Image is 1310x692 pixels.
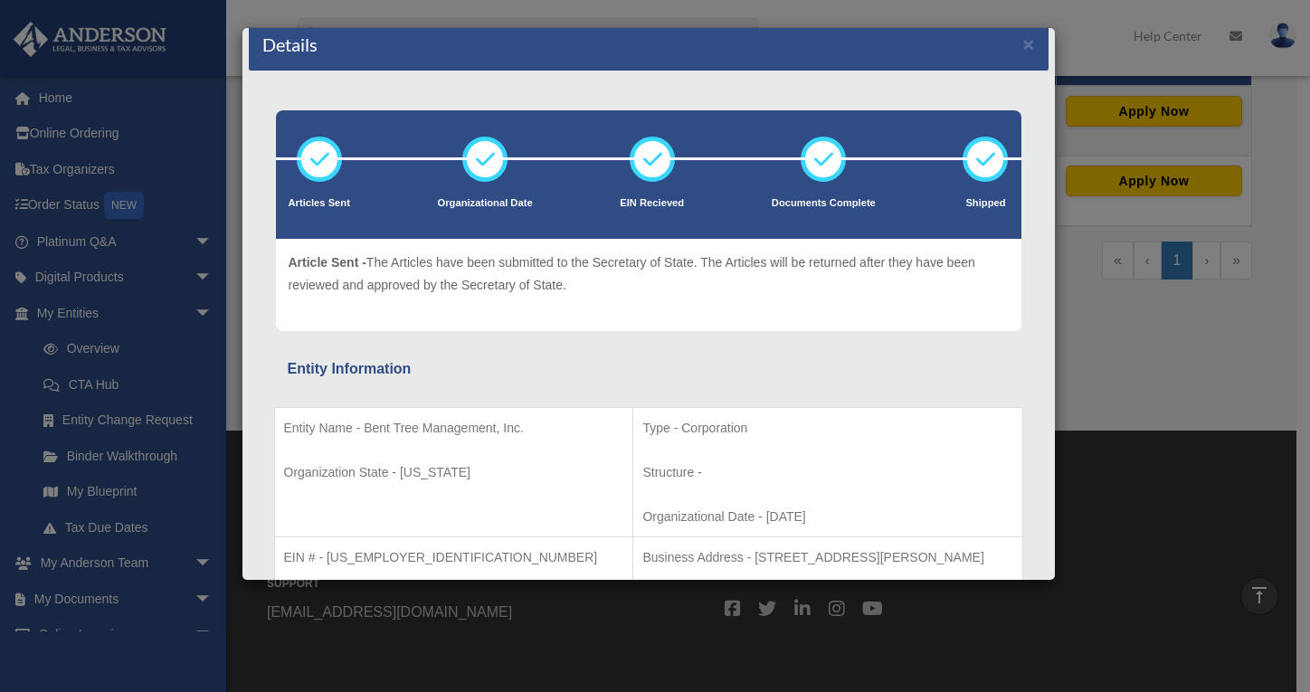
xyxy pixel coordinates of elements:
p: Structure - [642,461,1012,484]
div: Entity Information [288,356,1010,382]
p: Organizational Date [438,194,533,213]
p: Shipped [963,194,1008,213]
p: The Articles have been submitted to the Secretary of State. The Articles will be returned after t... [289,251,1009,296]
p: Business Address - [STREET_ADDRESS][PERSON_NAME] [642,546,1012,569]
h4: Details [262,32,318,57]
p: Organization State - [US_STATE] [284,461,624,484]
p: EIN # - [US_EMPLOYER_IDENTIFICATION_NUMBER] [284,546,624,569]
p: Entity Name - Bent Tree Management, Inc. [284,417,624,440]
p: Type - Corporation [642,417,1012,440]
p: Articles Sent [289,194,350,213]
span: Article Sent - [289,255,366,270]
button: × [1023,34,1035,53]
p: Organizational Date - [DATE] [642,506,1012,528]
p: Documents Complete [772,194,876,213]
p: EIN Recieved [620,194,684,213]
